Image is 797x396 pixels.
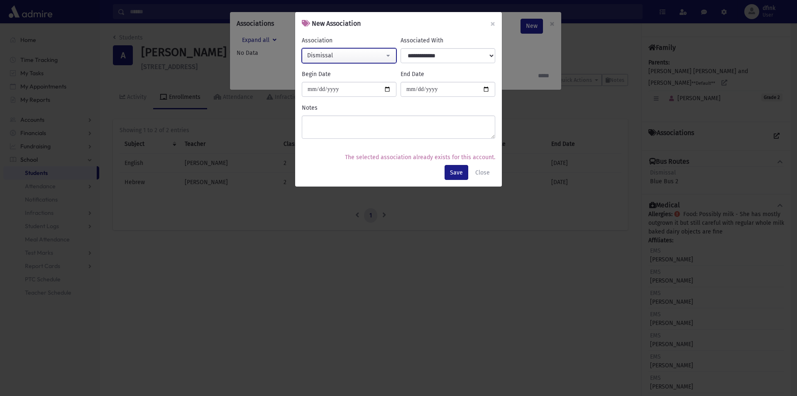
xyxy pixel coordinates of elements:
label: Begin Date [302,70,331,79]
button: Dismissal [302,48,396,63]
button: × [484,12,502,35]
label: Associated With [401,36,443,45]
span: The selected association already exists for this account. [345,154,495,161]
label: Notes [302,103,318,112]
h6: New Association [302,19,361,29]
label: Association [302,36,332,45]
button: Close [470,165,495,180]
button: Save [445,165,468,180]
label: End Date [401,70,424,79]
div: Dismissal [307,51,384,60]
